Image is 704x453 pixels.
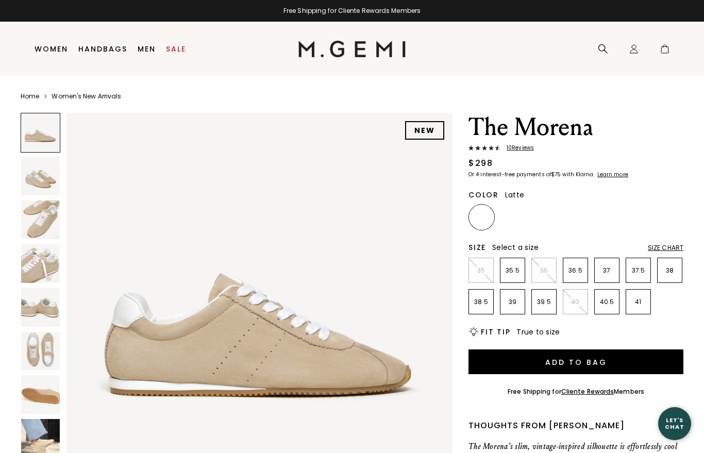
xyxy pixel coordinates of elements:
a: Cliente Rewards [561,387,614,396]
klarna-placement-style-cta: Learn more [597,171,628,178]
p: 35.5 [500,266,525,275]
div: $298 [468,157,493,170]
button: Add to Bag [468,349,683,374]
h2: Fit Tip [481,328,510,336]
klarna-placement-style-amount: $75 [551,171,561,178]
img: Olive [501,206,525,229]
span: 10 Review s [500,145,534,151]
a: Men [138,45,156,53]
a: Women's New Arrivals [52,92,121,100]
a: Learn more [596,172,628,178]
p: 40.5 [595,298,619,306]
span: True to size [516,327,560,337]
p: 41 [626,298,650,306]
img: The Morena [21,244,60,283]
div: Thoughts from [PERSON_NAME] [468,420,683,432]
img: Silver [596,206,619,229]
img: M.Gemi [298,41,406,57]
p: 35 [469,266,493,275]
h2: Size [468,243,486,251]
h1: The Morena [468,113,683,142]
p: 39 [500,298,525,306]
img: White [533,206,556,229]
div: NEW [405,121,444,140]
img: The Morena [21,157,60,196]
p: 39.5 [532,298,556,306]
img: Ballerina Pink [564,206,588,229]
a: Sale [166,45,186,53]
div: Let's Chat [658,417,691,430]
a: Women [35,45,68,53]
p: 37 [595,266,619,275]
img: Latte [470,206,493,229]
a: Home [21,92,39,100]
a: Handbags [78,45,127,53]
span: Select a size [492,242,539,253]
p: 36 [532,266,556,275]
klarna-placement-style-body: Or 4 interest-free payments of [468,171,551,178]
h2: Color [468,191,499,199]
p: 36.5 [563,266,588,275]
p: 38 [658,266,682,275]
img: The Morena [21,200,60,239]
img: The Morena [21,332,60,371]
p: 40 [563,298,588,306]
a: 10Reviews [468,145,683,153]
span: Latte [505,190,524,200]
p: 37.5 [626,266,650,275]
img: The Morena [21,375,60,414]
div: Size Chart [648,244,683,252]
div: Free Shipping for Members [508,388,644,396]
img: The Morena [21,288,60,327]
p: 38.5 [469,298,493,306]
klarna-placement-style-body: with Klarna [562,171,596,178]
